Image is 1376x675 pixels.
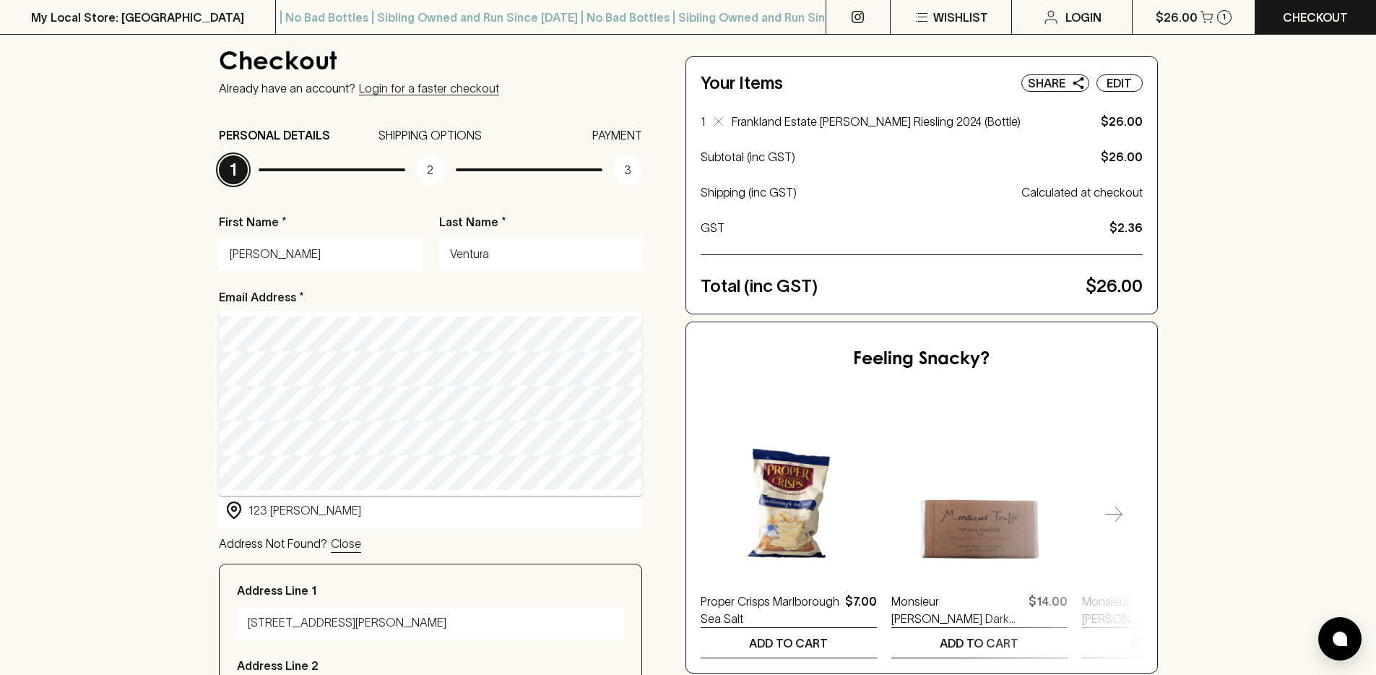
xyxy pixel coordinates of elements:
button: Share [1021,74,1089,92]
p: PERSONAL DETAILS [219,126,330,144]
button: Edit [1096,74,1143,92]
p: GST [701,219,1104,236]
p: $26.00 [1070,113,1143,130]
img: Monsieur Truffe Dark Chocolate with Almonds & Caramel [891,403,1068,579]
p: 3 [613,155,642,184]
p: Login [1065,9,1102,26]
p: Shipping (inc GST) [701,184,1016,201]
button: ADD TO CART [701,628,877,658]
p: ADD TO CART [940,635,1018,652]
button: ADD TO CART [1082,628,1258,658]
a: Monsieur [PERSON_NAME] Milk Chocolate With Honeycomb Bar [1082,593,1213,627]
p: 1 [219,155,248,184]
h4: Checkout [219,49,642,79]
p: Address Line 2 [237,657,319,674]
p: ADD TO CART [1130,635,1209,652]
p: 1 [1222,13,1226,21]
p: My Local Store: [GEOGRAPHIC_DATA] [31,9,244,26]
input: Start typing your address... [248,502,636,519]
button: ADD TO CART [891,628,1068,658]
p: 2 [416,155,445,184]
p: SHIPPING OPTIONS [378,126,482,144]
h5: Feeling Snacky? [853,348,990,371]
p: Already have an account? [219,82,355,95]
img: bubble-icon [1333,632,1347,646]
p: 1 [701,113,706,130]
p: Edit [1107,74,1132,92]
p: Calculated at checkout [1021,184,1143,201]
a: Proper Crisps Marlborough Sea Salt [701,593,839,627]
p: $14.00 [1029,593,1068,627]
p: Address Not Found? [219,535,327,553]
p: $2.36 [1109,219,1143,236]
p: $26.00 [1086,273,1143,299]
p: Close [331,535,361,552]
h5: Your Items [701,72,783,95]
p: $26.00 [1101,148,1143,165]
p: Last Name * [439,213,642,231]
p: Address Line 1 [237,582,316,599]
p: $7.00 [845,593,877,627]
p: Wishlist [933,9,988,26]
p: $26.00 [1156,9,1198,26]
p: First Name * [219,213,422,231]
p: Total (inc GST) [701,273,1080,299]
p: PAYMENT [592,126,642,144]
a: Login for a faster checkout [359,82,499,95]
img: Proper Crisps Marlborough Sea Salt [701,403,877,579]
p: ADD TO CART [749,635,828,652]
p: Email Address * [219,288,304,306]
p: Subtotal (inc GST) [701,148,1095,165]
p: Share [1028,74,1065,92]
p: Frankland Estate [PERSON_NAME] Riesling 2024 (Bottle) [732,113,1062,130]
p: Checkout [1283,9,1348,26]
a: Monsieur [PERSON_NAME] Dark Chocolate with Almonds & Caramel [891,593,1023,627]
